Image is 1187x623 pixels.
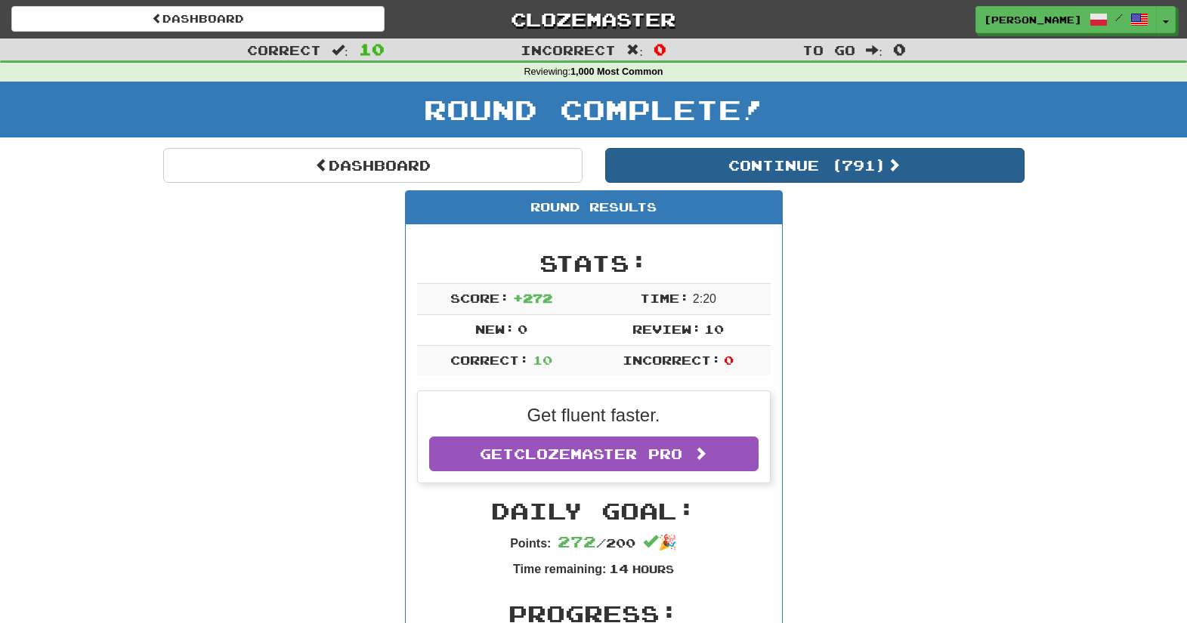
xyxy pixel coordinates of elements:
span: / [1115,12,1123,23]
a: [PERSON_NAME] / [975,6,1157,33]
span: 0 [654,40,666,58]
small: Hours [632,563,674,575]
span: 10 [533,353,552,367]
span: 10 [704,322,724,336]
span: New: [475,322,515,336]
a: Clozemaster [407,6,781,32]
span: : [866,44,883,57]
span: Score: [450,291,509,305]
span: [PERSON_NAME] [984,13,1082,26]
span: : [626,44,643,57]
a: Dashboard [11,6,385,32]
span: Clozemaster Pro [514,446,682,462]
span: 0 [518,322,527,336]
button: Continue (791) [605,148,1025,183]
span: 272 [558,532,596,551]
strong: Points: [510,537,551,550]
a: Dashboard [163,148,583,183]
span: / 200 [558,535,635,550]
span: Correct: [450,353,529,367]
span: 0 [724,353,734,367]
strong: Time remaining: [513,563,606,575]
span: Incorrect: [623,353,721,367]
span: 0 [893,40,906,58]
h2: Daily Goal: [417,498,771,523]
span: Time: [640,291,689,305]
span: 10 [359,40,385,58]
strong: 1,000 Most Common [570,66,663,77]
h2: Stats: [417,251,771,276]
span: 2 : 20 [693,292,716,305]
div: Round Results [406,191,782,224]
a: GetClozemaster Pro [429,436,759,471]
span: 🎉 [643,534,677,551]
span: Incorrect [521,42,616,57]
span: 14 [609,561,629,575]
h1: Round Complete! [5,94,1182,125]
span: Review: [632,322,701,336]
span: : [332,44,348,57]
span: Correct [247,42,321,57]
p: Get fluent faster. [429,402,759,428]
span: + 272 [513,291,552,305]
span: To go [802,42,855,57]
